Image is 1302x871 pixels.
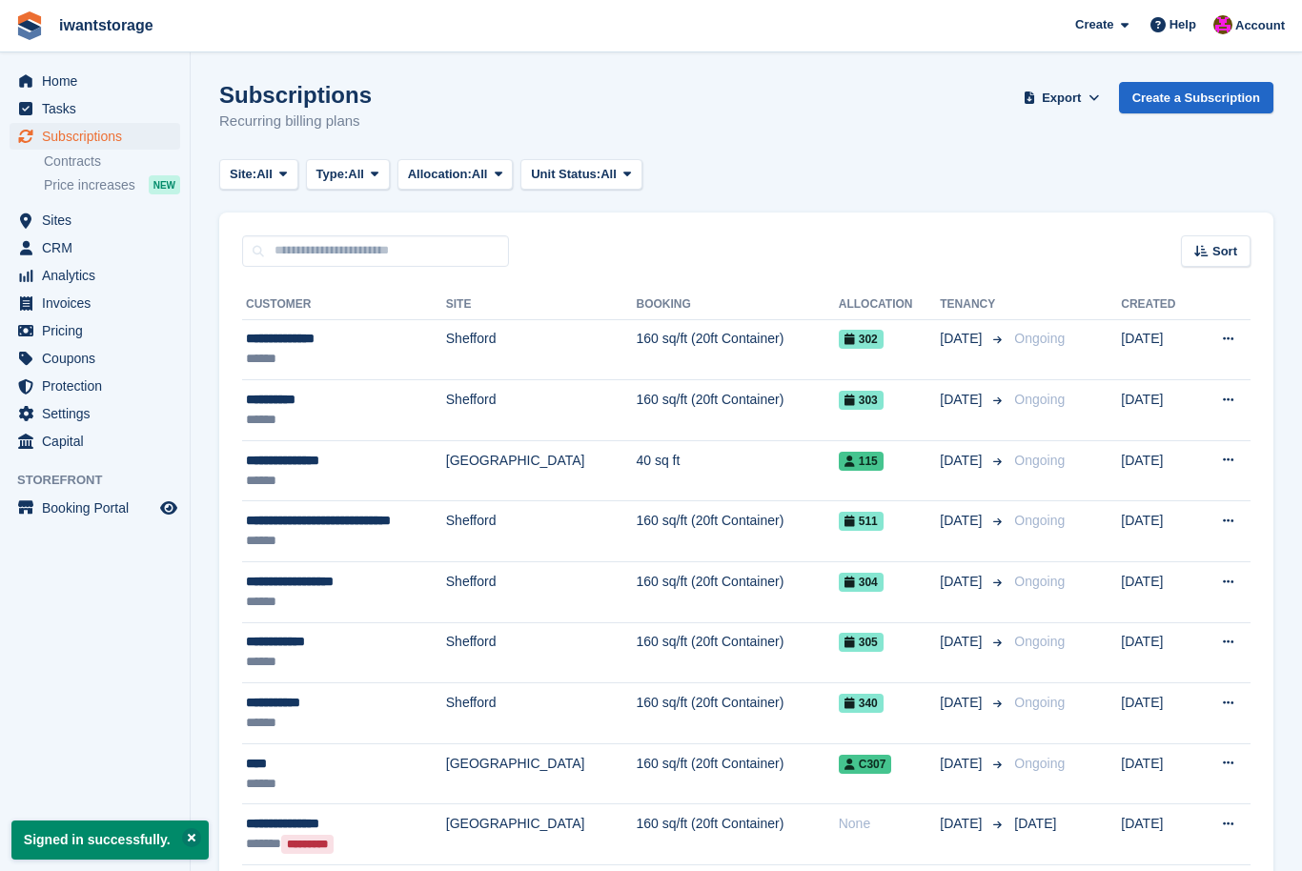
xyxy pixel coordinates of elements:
td: Shefford [446,380,637,441]
p: Recurring billing plans [219,111,372,132]
span: 303 [839,391,884,410]
td: [DATE] [1121,804,1195,865]
span: Ongoing [1014,574,1065,589]
span: C307 [839,755,892,774]
span: 115 [839,452,884,471]
span: Invoices [42,290,156,316]
td: 160 sq/ft (20ft Container) [636,743,838,804]
span: Coupons [42,345,156,372]
td: 160 sq/ft (20ft Container) [636,501,838,562]
a: menu [10,317,180,344]
span: [DATE] [940,814,986,834]
a: Preview store [157,496,180,519]
td: 40 sq ft [636,440,838,501]
td: 160 sq/ft (20ft Container) [636,380,838,441]
span: Create [1075,15,1113,34]
span: Help [1170,15,1196,34]
span: Unit Status: [531,165,600,184]
span: Settings [42,400,156,427]
td: [DATE] [1121,319,1195,380]
span: All [256,165,273,184]
button: Type: All [306,159,390,191]
a: menu [10,495,180,521]
span: Sort [1212,242,1237,261]
span: All [472,165,488,184]
a: menu [10,290,180,316]
td: [DATE] [1121,562,1195,623]
span: Analytics [42,262,156,289]
span: [DATE] [940,572,986,592]
span: 340 [839,694,884,713]
span: Allocation: [408,165,472,184]
td: [DATE] [1121,683,1195,744]
span: Subscriptions [42,123,156,150]
button: Site: All [219,159,298,191]
button: Unit Status: All [520,159,641,191]
span: All [600,165,617,184]
td: 160 sq/ft (20ft Container) [636,562,838,623]
span: [DATE] [940,632,986,652]
span: Ongoing [1014,634,1065,649]
td: 160 sq/ft (20ft Container) [636,804,838,865]
a: menu [10,207,180,233]
span: Ongoing [1014,453,1065,468]
span: Site: [230,165,256,184]
a: menu [10,262,180,289]
img: stora-icon-8386f47178a22dfd0bd8f6a31ec36ba5ce8667c1dd55bd0f319d3a0aa187defe.svg [15,11,44,40]
span: Ongoing [1014,513,1065,528]
span: Ongoing [1014,695,1065,710]
span: CRM [42,234,156,261]
span: All [348,165,364,184]
p: Signed in successfully. [11,820,209,860]
a: menu [10,123,180,150]
td: [DATE] [1121,501,1195,562]
td: Shefford [446,622,637,683]
a: menu [10,95,180,122]
div: NEW [149,175,180,194]
span: Tasks [42,95,156,122]
a: Create a Subscription [1119,82,1273,113]
td: [DATE] [1121,440,1195,501]
span: Capital [42,428,156,455]
span: 304 [839,573,884,592]
span: Account [1235,16,1285,35]
span: Booking Portal [42,495,156,521]
th: Booking [636,290,838,320]
td: Shefford [446,562,637,623]
th: Customer [242,290,446,320]
td: 160 sq/ft (20ft Container) [636,683,838,744]
span: Type: [316,165,349,184]
span: Storefront [17,471,190,490]
th: Allocation [839,290,941,320]
td: [GEOGRAPHIC_DATA] [446,743,637,804]
img: Jonathan [1213,15,1232,34]
a: menu [10,373,180,399]
a: Contracts [44,152,180,171]
span: Protection [42,373,156,399]
th: Tenancy [940,290,1007,320]
td: Shefford [446,319,637,380]
a: menu [10,345,180,372]
span: Sites [42,207,156,233]
th: Created [1121,290,1195,320]
a: menu [10,400,180,427]
span: Ongoing [1014,756,1065,771]
td: 160 sq/ft (20ft Container) [636,319,838,380]
a: menu [10,234,180,261]
span: [DATE] [940,329,986,349]
span: [DATE] [940,754,986,774]
button: Allocation: All [397,159,514,191]
td: [DATE] [1121,380,1195,441]
span: [DATE] [1014,816,1056,831]
span: 302 [839,330,884,349]
span: [DATE] [940,693,986,713]
span: Ongoing [1014,331,1065,346]
a: iwantstorage [51,10,161,41]
a: menu [10,428,180,455]
th: Site [446,290,637,320]
td: [GEOGRAPHIC_DATA] [446,804,637,865]
span: Pricing [42,317,156,344]
span: Price increases [44,176,135,194]
td: Shefford [446,683,637,744]
td: [DATE] [1121,622,1195,683]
